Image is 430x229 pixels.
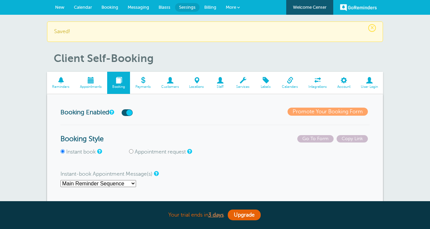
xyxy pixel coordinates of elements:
span: Messaging [128,5,149,10]
span: Calendars [280,85,300,89]
span: Locations [187,85,206,89]
span: Customers [159,85,181,89]
span: Settings [179,5,196,10]
label: Appointment request [135,149,186,155]
p: Saved! [54,28,376,35]
a: Appointments [75,72,107,94]
a: The reminder message template or message sequence to use for appointments created by your custome... [154,171,158,176]
span: Copy Link [337,135,368,142]
a: 3 days [208,212,224,218]
span: Calendar [74,5,92,10]
a: Staff [209,72,231,94]
span: Account [335,85,352,89]
a: Integrations [303,72,332,94]
span: More [226,5,236,10]
span: Reminders [50,85,72,89]
a: Reminders [47,72,75,94]
a: User Login [355,72,383,94]
a: Upgrade [228,210,261,220]
a: Customers <i>request</i> appointments, giving up to three preferred times. You have to approve re... [187,149,191,154]
a: Promote Your Booking Form [288,108,368,116]
span: × [368,24,376,32]
span: New [55,5,64,10]
span: Booking [111,85,127,89]
a: Payments [130,72,156,94]
a: Calendars [277,72,303,94]
h3: Booking Enabled [60,108,161,116]
label: Instant-book Appointment Message(s) [60,171,153,177]
span: Staff [213,85,228,89]
span: Blasts [159,5,170,10]
span: Billing [204,5,216,10]
a: Account [332,72,355,94]
span: Payments [133,85,153,89]
span: Appointments [78,85,104,89]
a: Customers create appointments without you needing to approve them. [97,149,101,154]
a: Customers [156,72,184,94]
a: Copy Link [337,136,370,141]
label: Instant book [66,149,96,155]
a: Labels [255,72,277,94]
a: This switch turns your online booking form on or off. [109,110,113,114]
span: User Login [359,85,380,89]
a: Settings [175,3,200,12]
span: Go To Form [297,135,334,142]
a: Go To Form [297,136,337,141]
a: Locations [184,72,209,94]
span: Booking [101,5,118,10]
span: Labels [258,85,273,89]
a: Services [231,72,255,94]
iframe: Resource center [403,202,423,222]
h3: Booking Style [60,135,370,144]
span: Integrations [307,85,329,89]
h1: Client Self-Booking [54,52,383,65]
span: Services [234,85,252,89]
div: Your trial ends in . [47,208,383,222]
